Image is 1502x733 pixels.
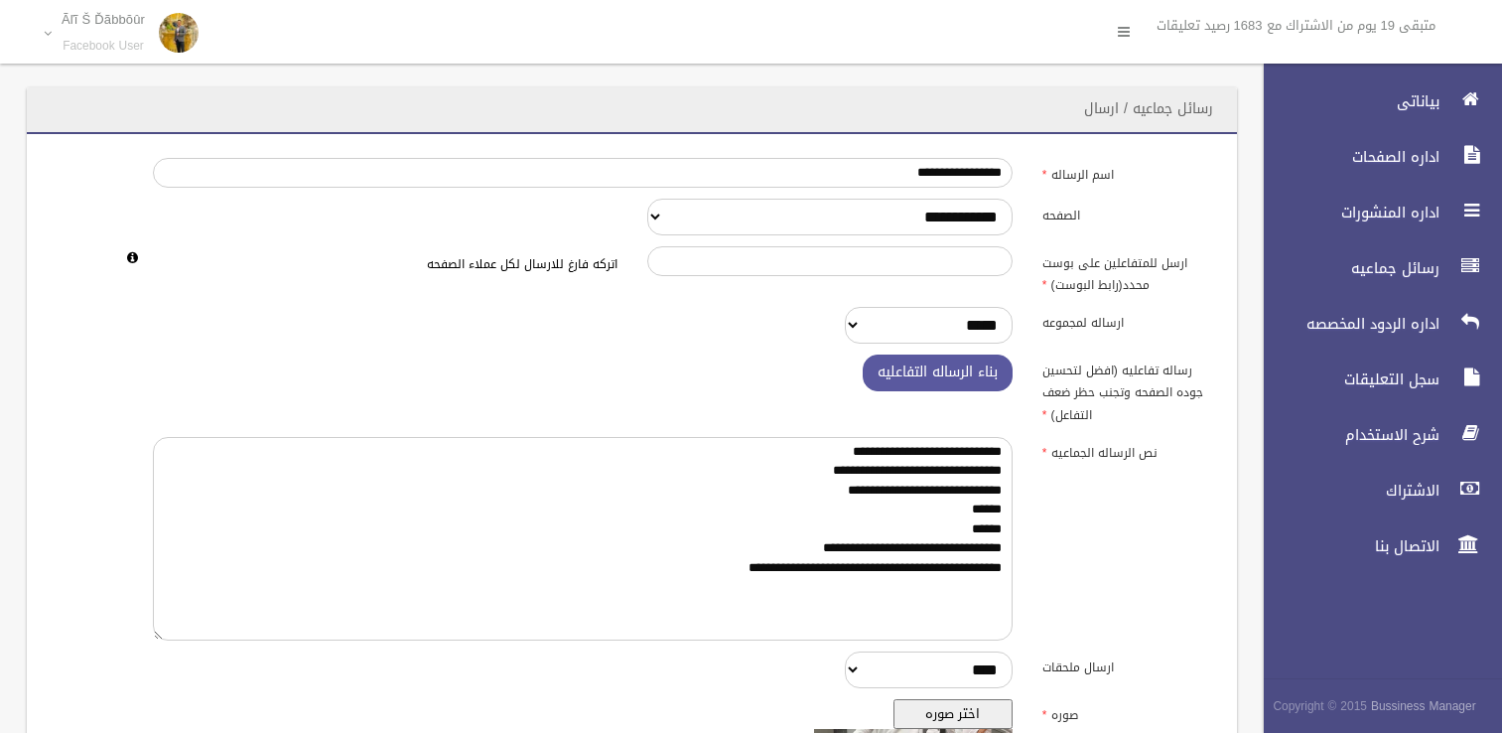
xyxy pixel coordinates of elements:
span: Copyright © 2015 [1273,695,1367,717]
label: ارسال ملحقات [1027,652,1225,679]
a: رسائل جماعيه [1247,246,1502,290]
a: الاتصال بنا [1247,524,1502,568]
span: الاشتراك [1247,481,1445,501]
a: اداره الصفحات [1247,135,1502,179]
strong: Bussiness Manager [1371,695,1476,717]
label: نص الرساله الجماعيه [1027,437,1225,465]
p: Ãľĩ Š Ďãbbŏûr [62,12,145,27]
a: اداره الردود المخصصه [1247,302,1502,346]
small: Facebook User [62,39,145,54]
span: سجل التعليقات [1247,369,1445,389]
button: اختر صوره [893,699,1013,729]
a: شرح الاستخدام [1247,413,1502,457]
span: شرح الاستخدام [1247,425,1445,445]
a: الاشتراك [1247,469,1502,513]
h6: اتركه فارغ للارسال لكل عملاء الصفحه [153,258,617,271]
span: اداره الصفحات [1247,147,1445,167]
label: اسم الرساله [1027,158,1225,186]
a: اداره المنشورات [1247,191,1502,234]
label: رساله تفاعليه (افضل لتحسين جوده الصفحه وتجنب حظر ضعف التفاعل) [1027,355,1225,426]
label: ارسل للمتفاعلين على بوست محدد(رابط البوست) [1027,246,1225,296]
span: بياناتى [1247,91,1445,111]
label: صوره [1027,699,1225,727]
label: الصفحه [1027,199,1225,226]
button: بناء الرساله التفاعليه [863,355,1013,391]
span: اداره المنشورات [1247,203,1445,222]
span: اداره الردود المخصصه [1247,314,1445,334]
span: رسائل جماعيه [1247,258,1445,278]
header: رسائل جماعيه / ارسال [1060,89,1237,128]
a: سجل التعليقات [1247,358,1502,401]
a: بياناتى [1247,79,1502,123]
span: الاتصال بنا [1247,536,1445,556]
label: ارساله لمجموعه [1027,307,1225,335]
